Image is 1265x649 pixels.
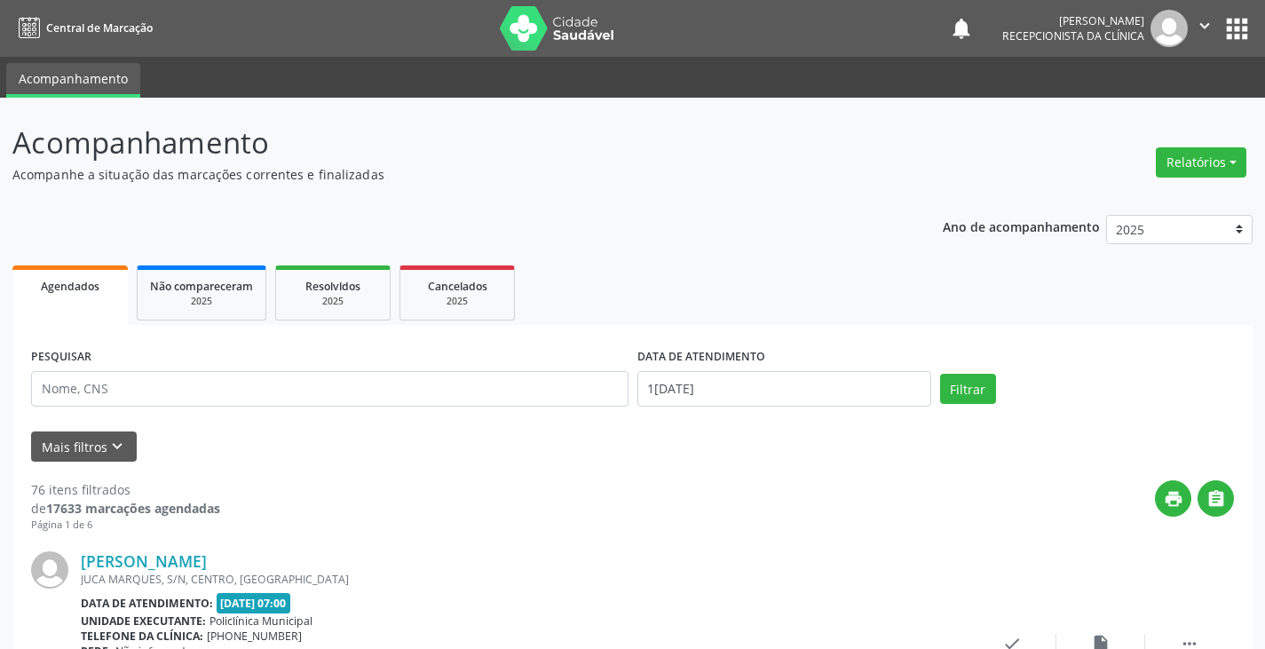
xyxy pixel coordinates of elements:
p: Acompanhamento [12,121,881,165]
b: Unidade executante: [81,613,206,629]
p: Acompanhe a situação das marcações correntes e finalizadas [12,165,881,184]
div: 76 itens filtrados [31,480,220,499]
b: Telefone da clínica: [81,629,203,644]
span: Recepcionista da clínica [1002,28,1144,44]
input: Selecione um intervalo [637,371,931,407]
span: Policlínica Municipal [210,613,312,629]
button: Mais filtroskeyboard_arrow_down [31,431,137,463]
span: [PHONE_NUMBER] [207,629,302,644]
a: Acompanhamento [6,63,140,98]
i: print [1164,489,1183,509]
div: 2025 [150,295,253,308]
div: 2025 [289,295,377,308]
p: Ano de acompanhamento [943,215,1100,237]
button: notifications [949,16,974,41]
img: img [1150,10,1188,47]
label: PESQUISAR [31,344,91,371]
button: Relatórios [1156,147,1246,178]
div: de [31,499,220,518]
button: print [1155,480,1191,517]
b: Data de atendimento: [81,596,213,611]
span: [DATE] 07:00 [217,593,291,613]
i:  [1195,16,1214,36]
span: Central de Marcação [46,20,153,36]
button:  [1188,10,1222,47]
a: Central de Marcação [12,13,153,43]
span: Resolvidos [305,279,360,294]
label: DATA DE ATENDIMENTO [637,344,765,371]
div: Página 1 de 6 [31,518,220,533]
span: Não compareceram [150,279,253,294]
span: Cancelados [428,279,487,294]
button: Filtrar [940,374,996,404]
span: Agendados [41,279,99,294]
img: img [31,551,68,589]
button: apps [1222,13,1253,44]
i: keyboard_arrow_down [107,437,127,456]
div: [PERSON_NAME] [1002,13,1144,28]
input: Nome, CNS [31,371,629,407]
strong: 17633 marcações agendadas [46,500,220,517]
a: [PERSON_NAME] [81,551,207,571]
div: 2025 [413,295,502,308]
div: JUCA MARQUES, S/N, CENTRO, [GEOGRAPHIC_DATA] [81,572,968,587]
button:  [1198,480,1234,517]
i:  [1206,489,1226,509]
